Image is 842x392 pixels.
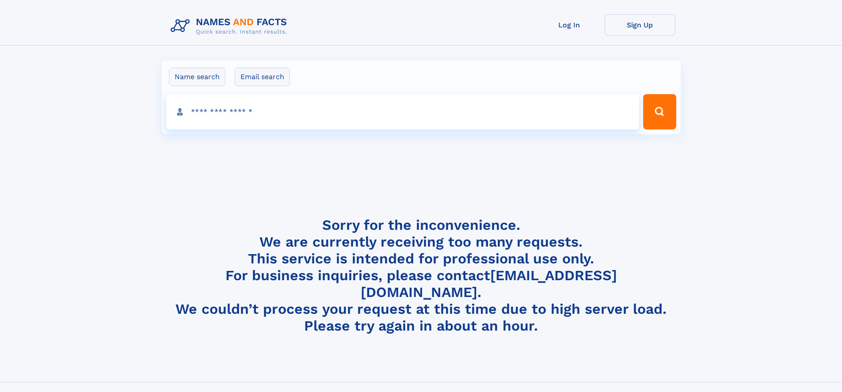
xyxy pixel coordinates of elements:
[169,68,225,86] label: Name search
[605,14,675,36] a: Sign Up
[643,94,676,129] button: Search Button
[167,217,675,335] h4: Sorry for the inconvenience. We are currently receiving too many requests. This service is intend...
[534,14,605,36] a: Log In
[361,267,617,301] a: [EMAIL_ADDRESS][DOMAIN_NAME]
[167,14,294,38] img: Logo Names and Facts
[235,68,290,86] label: Email search
[166,94,640,129] input: search input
